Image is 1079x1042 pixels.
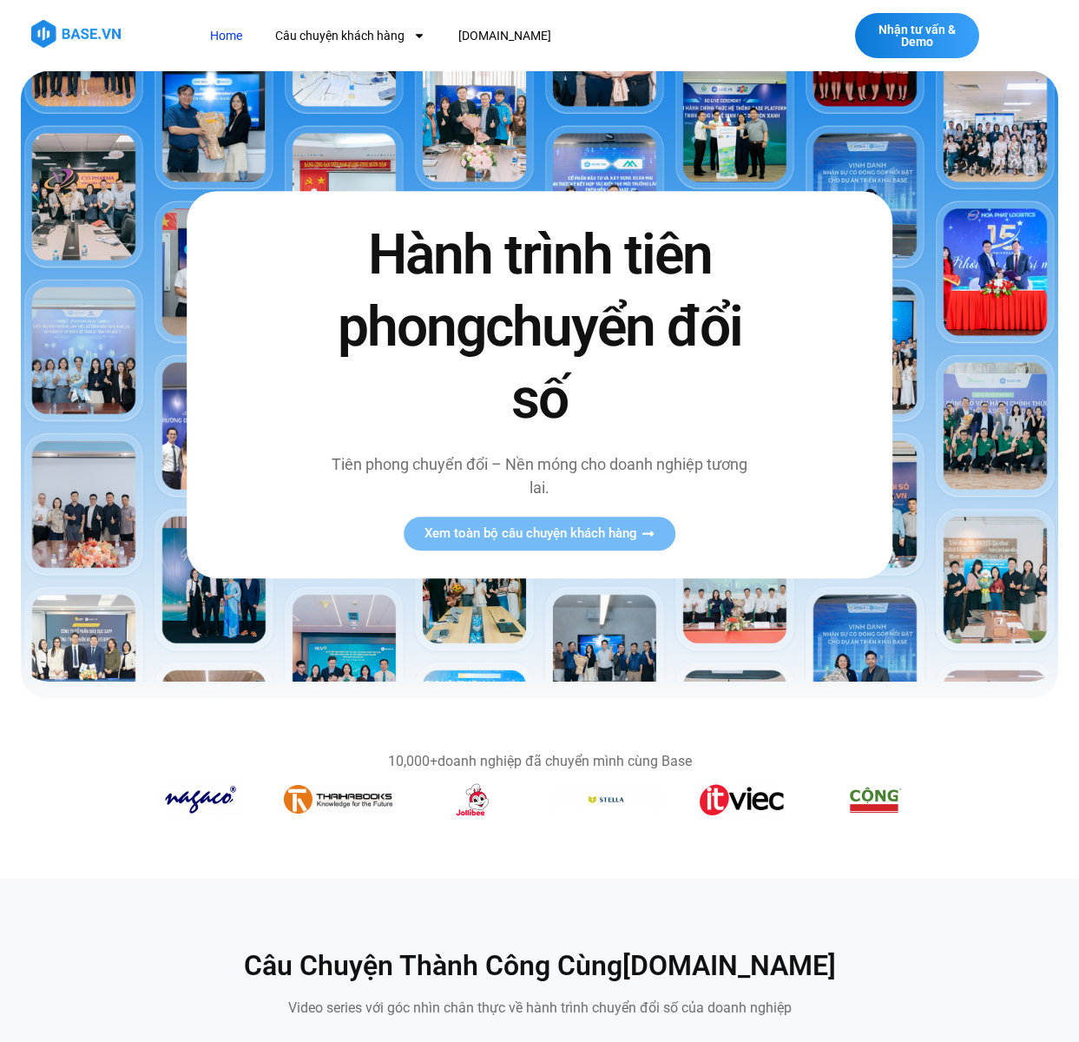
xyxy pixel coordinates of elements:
img: a18d660211c937806950dba3c9b4620e04e6cdeb [553,788,661,810]
a: [DOMAIN_NAME] [622,949,836,982]
img: 0b763c69cda5b8a8f073b61ab4f7e4d188733e02 [698,782,786,817]
span: chuyển đổi số [485,294,742,432]
div: Băng chuyền hình ảnh [149,782,931,823]
img: cbb1f40bc3890410c69c1225b9ca5abedf6dfe38 [165,782,242,817]
nav: Menu [197,20,770,52]
div: 5 / 14 [688,782,796,823]
img: 26d3fbefba872d1ea8e3fcaaf5bbce22c927fef5 [284,785,392,814]
h2: Hành trình tiên phong [320,219,759,436]
div: 6 / 14 [822,782,931,823]
img: 638b94c3f0652fead8ee58f9e872345a1365e994 [848,782,904,817]
h2: Câu Chuyện Thành Công Cùng [123,948,957,985]
p: Tiên phong chuyển đổi – Nền móng cho doanh nghiệp tương lai. [320,453,759,500]
span: Nhận tư vấn & Demo [872,23,962,48]
a: [DOMAIN_NAME] [445,20,564,52]
img: 7b597cc36912d7b0b8faf4315af45607c91d2118 [442,782,503,817]
span: Xem toàn bộ câu chuyện khách hàng [424,528,637,541]
b: 10,000+ [388,753,438,769]
div: 1 / 14 [149,782,258,823]
div: 3 / 14 [418,782,527,823]
div: 4 / 14 [553,788,661,816]
a: Home [197,20,255,52]
a: Xem toàn bộ câu chuyện khách hàng [404,518,675,551]
a: Nhận tư vấn & Demo [855,13,979,58]
div: doanh nghiệp đã chuyển mình cùng Base [149,755,931,768]
p: Video series với góc nhìn chân thực về hành trình chuyển đổi số của doanh nghiệp [123,998,957,1019]
div: 2 / 14 [284,785,392,820]
a: Câu chuyện khách hàng [262,20,438,52]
